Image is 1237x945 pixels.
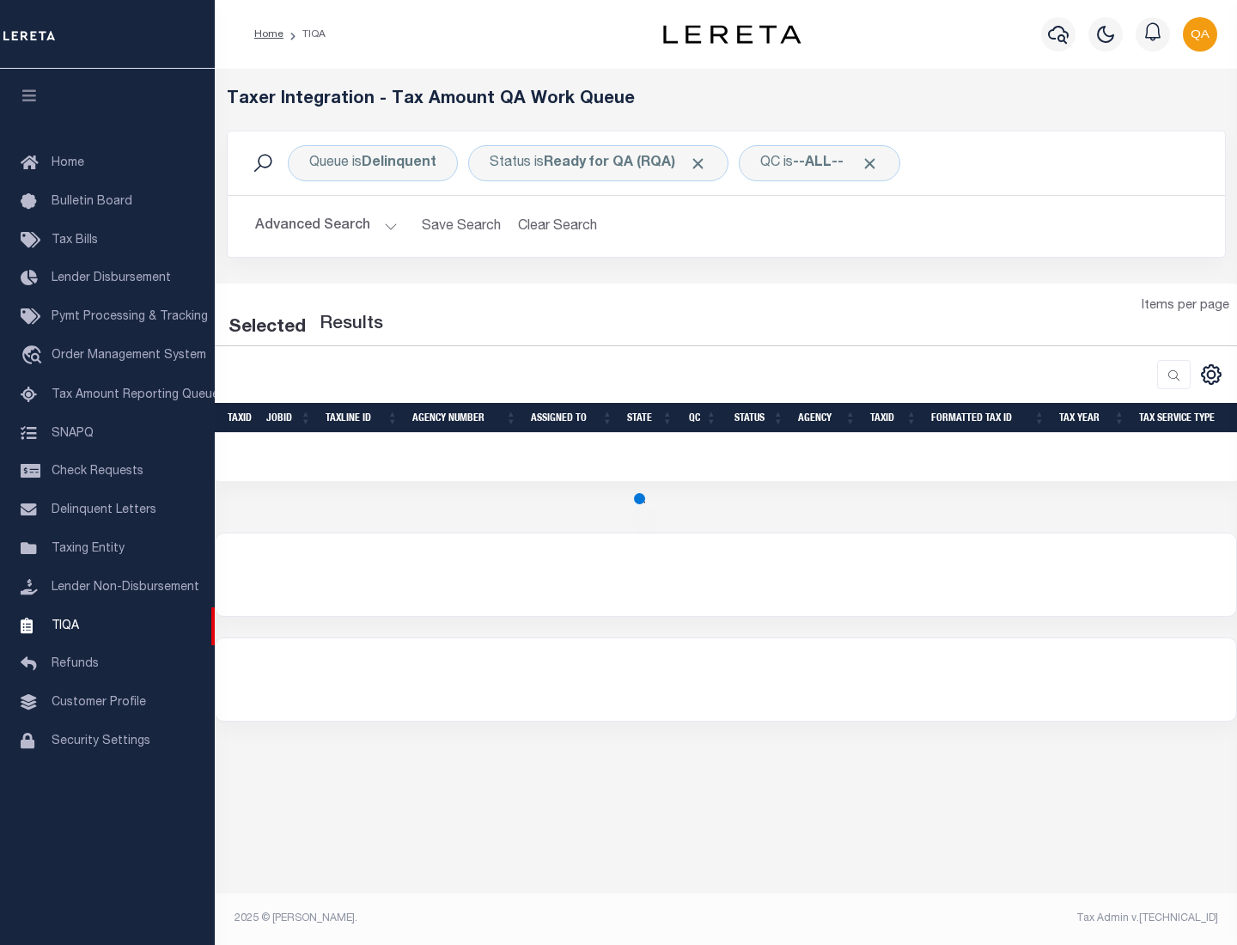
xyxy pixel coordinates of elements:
[1183,17,1217,52] img: svg+xml;base64,PHN2ZyB4bWxucz0iaHR0cDovL3d3dy53My5vcmcvMjAwMC9zdmciIHBvaW50ZXItZXZlbnRzPSJub25lIi...
[739,145,900,181] div: Click to Edit
[288,145,458,181] div: Click to Edit
[924,403,1052,433] th: Formatted Tax ID
[739,911,1218,926] div: Tax Admin v.[TECHNICAL_ID]
[52,157,84,169] span: Home
[863,403,924,433] th: TaxID
[320,311,383,338] label: Results
[52,543,125,555] span: Taxing Entity
[663,25,801,44] img: logo-dark.svg
[1142,297,1229,316] span: Items per page
[52,235,98,247] span: Tax Bills
[52,427,94,439] span: SNAPQ
[689,155,707,173] span: Click to Remove
[791,403,863,433] th: Agency
[222,911,727,926] div: 2025 © [PERSON_NAME].
[620,403,680,433] th: State
[1052,403,1132,433] th: Tax Year
[221,403,259,433] th: TaxID
[405,403,524,433] th: Agency Number
[52,582,199,594] span: Lender Non-Disbursement
[362,156,436,170] b: Delinquent
[21,345,48,368] i: travel_explore
[254,29,283,40] a: Home
[724,403,791,433] th: Status
[255,210,398,243] button: Advanced Search
[319,403,405,433] th: TaxLine ID
[229,314,306,342] div: Selected
[861,155,879,173] span: Click to Remove
[793,156,844,170] b: --ALL--
[52,311,208,323] span: Pymt Processing & Tracking
[52,272,171,284] span: Lender Disbursement
[52,196,132,208] span: Bulletin Board
[52,619,79,631] span: TIQA
[52,735,150,747] span: Security Settings
[283,27,326,42] li: TIQA
[52,389,219,401] span: Tax Amount Reporting Queue
[524,403,620,433] th: Assigned To
[52,504,156,516] span: Delinquent Letters
[411,210,511,243] button: Save Search
[52,350,206,362] span: Order Management System
[52,658,99,670] span: Refunds
[259,403,319,433] th: JobID
[52,697,146,709] span: Customer Profile
[544,156,707,170] b: Ready for QA (RQA)
[227,89,1226,110] h5: Taxer Integration - Tax Amount QA Work Queue
[511,210,605,243] button: Clear Search
[468,145,728,181] div: Click to Edit
[52,466,143,478] span: Check Requests
[680,403,724,433] th: QC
